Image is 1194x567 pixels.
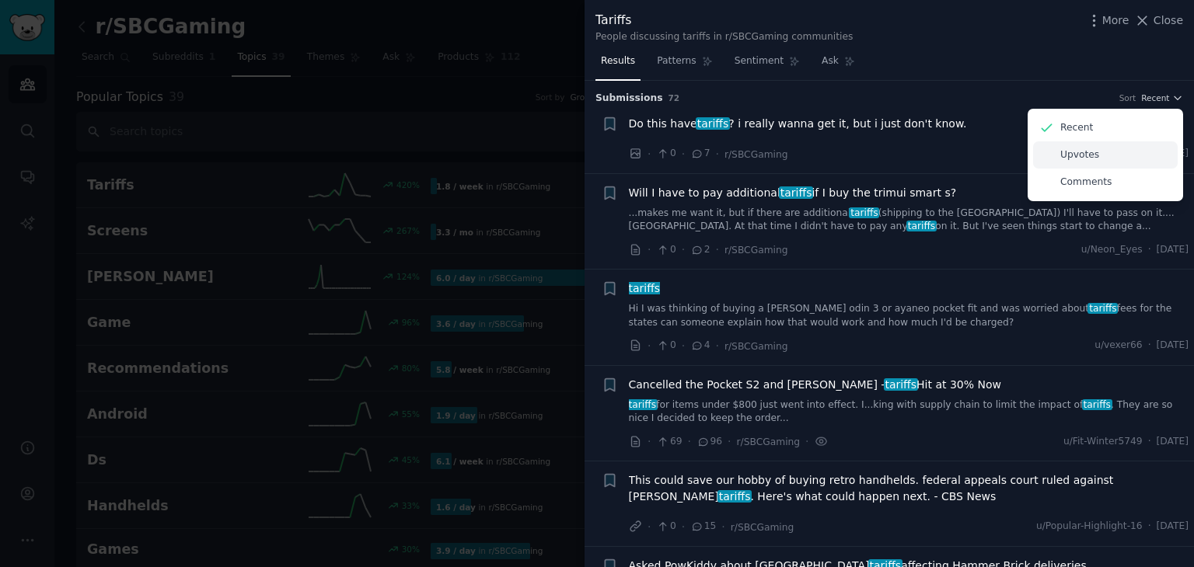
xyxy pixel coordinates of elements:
span: Recent [1141,92,1169,103]
span: u/Fit-Winter5749 [1063,435,1143,449]
span: tariffs [627,282,662,294]
span: u/Popular-Highlight-16 [1036,520,1143,534]
a: tariffsfor items under $800 just went into effect. I...king with supply chain to limit the impact... [629,398,1189,426]
p: Comments [1060,176,1112,190]
a: Ask [816,49,861,81]
a: Patterns [651,49,717,81]
span: Submission s [595,92,663,106]
span: · [682,519,685,535]
a: Do this havetariffs? i really wanna get it, but i just don't know. [629,116,967,132]
span: Patterns [657,54,696,68]
span: tariffs [1088,303,1118,314]
span: r/SBCGaming [737,437,801,447]
div: People discussing tariffs in r/SBCGaming communities [595,30,853,44]
span: r/SBCGaming [731,522,794,533]
span: tariffs [779,186,813,199]
div: Tariffs [595,11,853,30]
span: · [648,146,651,162]
p: Upvotes [1060,148,1099,162]
span: Results [601,54,635,68]
span: · [688,433,691,450]
span: 7 [690,147,710,161]
span: · [721,519,724,535]
span: Close [1154,12,1183,29]
div: Sort [1119,92,1136,103]
span: 69 [656,435,682,449]
span: · [682,242,685,258]
button: Close [1134,12,1183,29]
span: [DATE] [1157,243,1189,257]
span: tariffs [627,399,658,410]
span: r/SBCGaming [724,245,788,256]
span: tariffs [1082,399,1112,410]
a: ...makes me want it, but if there are additionaltariffs(shipping to the [GEOGRAPHIC_DATA]) I'll h... [629,207,1189,234]
span: r/SBCGaming [724,341,788,352]
span: · [716,146,719,162]
span: tariffs [717,490,752,503]
span: · [716,338,719,354]
button: Recent [1141,92,1183,103]
span: 15 [690,520,716,534]
span: · [716,242,719,258]
span: · [1148,339,1151,353]
span: · [728,433,731,450]
span: · [805,433,808,450]
span: u/Neon_Eyes [1081,243,1143,257]
span: 96 [696,435,722,449]
span: · [1148,520,1151,534]
span: [DATE] [1157,520,1189,534]
a: Hi I was thinking of buying a [PERSON_NAME] odin 3 or ayaneo pocket fit and was worried abouttari... [629,302,1189,329]
span: · [682,146,685,162]
a: Will I have to pay additionaltariffsif I buy the trimui smart s? [629,185,957,201]
p: Recent [1060,121,1093,135]
span: 0 [656,147,676,161]
span: · [1148,435,1151,449]
button: More [1086,12,1129,29]
span: 4 [690,339,710,353]
span: u/vexer66 [1094,339,1143,353]
a: Sentiment [729,49,805,81]
span: Do this have ? i really wanna get it, but i just don't know. [629,116,967,132]
span: · [1148,243,1151,257]
a: This could save our hobby of buying retro handhelds. federal appeals court ruled against [PERSON_... [629,472,1189,505]
span: Sentiment [735,54,784,68]
a: Results [595,49,641,81]
span: · [648,519,651,535]
span: tariffs [906,221,937,231]
span: r/SBCGaming [724,149,788,160]
span: · [648,433,651,450]
span: [DATE] [1157,339,1189,353]
span: 0 [656,339,676,353]
span: 0 [656,520,676,534]
span: 72 [669,93,680,103]
a: Cancelled the Pocket S2 and [PERSON_NAME] -tariffsHit at 30% Now [629,377,1001,393]
span: tariffs [696,117,730,130]
span: tariffs [849,207,879,218]
span: 0 [656,243,676,257]
span: 2 [690,243,710,257]
span: · [648,338,651,354]
span: Cancelled the Pocket S2 and [PERSON_NAME] - Hit at 30% Now [629,377,1001,393]
span: [DATE] [1157,435,1189,449]
a: tariffs [629,280,661,297]
span: Will I have to pay additional if I buy the trimui smart s? [629,185,957,201]
span: More [1102,12,1129,29]
span: tariffs [884,378,918,391]
span: · [648,242,651,258]
span: Ask [822,54,839,68]
span: · [682,338,685,354]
